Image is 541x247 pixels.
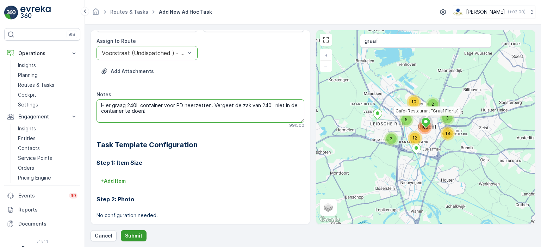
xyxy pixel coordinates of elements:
div: 10 [407,95,421,109]
p: Insights [18,125,36,132]
a: Zoom In [321,50,331,60]
textarea: Hier graag 240L container voor PD neerzetten. Vergeet de zak van 240L niet in de container te doen! [97,99,304,123]
button: Operations [4,46,80,60]
div: 2 [426,97,440,111]
a: Layers [321,200,336,215]
span: 3 [446,115,449,121]
div: 3 [440,111,454,125]
p: ( +02:00 ) [508,9,526,15]
div: 2 [384,132,398,146]
a: Entities [15,134,80,143]
span: 2 [390,136,392,141]
button: Engagement [4,110,80,124]
a: Pricing Engine [15,173,80,183]
a: Contacts [15,143,80,153]
p: Add Attachments [111,68,154,75]
span: v 1.51.1 [4,239,80,243]
p: Planning [18,72,38,79]
label: Notes [97,91,111,97]
img: Google [318,215,341,224]
input: Search address or service points [360,34,491,48]
span: 18 [445,131,450,136]
a: Zoom Out [321,60,331,71]
p: Entities [18,135,36,142]
p: Insights [18,62,36,69]
p: Routes & Tasks [18,82,54,89]
button: Submit [121,230,147,241]
p: Events [18,192,65,199]
p: 99 / 500 [289,123,304,128]
img: logo [4,6,18,20]
p: Pricing Engine [18,174,51,181]
span: + [324,52,328,58]
span: − [324,63,328,69]
p: Reports [18,206,77,213]
a: Routes & Tasks [15,80,80,90]
a: Orders [15,163,80,173]
a: Planning [15,70,80,80]
p: Service Points [18,155,52,162]
button: Cancel [91,230,117,241]
p: [PERSON_NAME] [466,8,505,15]
span: 12 [412,135,417,141]
span: 5 [405,117,408,122]
button: +Add Item [97,175,130,187]
p: + Add Item [101,177,126,184]
a: Insights [15,60,80,70]
p: No configuration needed. [97,212,304,219]
p: Submit [125,232,142,239]
a: Insights [15,124,80,134]
img: basis-logo_rgb2x.png [453,8,463,16]
h3: Step 1: Item Size [97,158,304,167]
h3: Step 2: Photo [97,195,304,203]
button: [PERSON_NAME](+02:00) [453,6,535,18]
div: 5 [399,113,413,127]
p: Settings [18,101,38,108]
a: Settings [15,100,80,110]
p: Cancel [95,232,112,239]
a: Service Points [15,153,80,163]
div: 105 [418,120,432,134]
span: 2 [431,102,434,107]
p: Cockpit [18,91,36,98]
h2: Task Template Configuration [97,139,304,150]
p: ⌘B [68,32,75,37]
label: Assign to Route [97,38,136,44]
p: Engagement [18,113,66,120]
p: Operations [18,50,66,57]
span: Add New Ad Hoc Task [157,8,213,15]
button: Upload File [97,66,158,77]
a: Events99 [4,189,80,203]
a: Cockpit [15,90,80,100]
div: 18 [441,126,455,141]
span: 10 [411,99,416,104]
a: View Fullscreen [321,34,331,45]
a: Routes & Tasks [110,9,148,15]
div: 12 [408,131,422,145]
a: Reports [4,203,80,217]
a: Documents [4,217,80,231]
img: logo_light-DOdMpM7g.png [20,6,51,20]
p: Contacts [18,145,40,152]
p: Documents [18,220,77,227]
a: Homepage [92,11,100,17]
p: 99 [70,193,76,199]
p: Orders [18,164,34,171]
a: Open this area in Google Maps (opens a new window) [318,215,341,224]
